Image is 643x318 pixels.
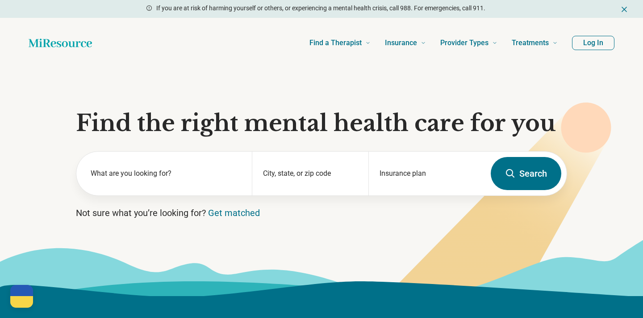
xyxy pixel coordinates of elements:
[156,4,485,13] p: If you are at risk of harming yourself or others, or experiencing a mental health crisis, call 98...
[309,37,362,49] span: Find a Therapist
[512,25,558,61] a: Treatments
[440,37,489,49] span: Provider Types
[440,25,497,61] a: Provider Types
[512,37,549,49] span: Treatments
[91,168,241,179] label: What are you looking for?
[29,34,92,52] a: Home page
[620,4,629,14] button: Dismiss
[76,207,567,219] p: Not sure what you’re looking for?
[491,157,561,190] button: Search
[572,36,614,50] button: Log In
[309,25,371,61] a: Find a Therapist
[208,208,260,218] a: Get matched
[385,37,417,49] span: Insurance
[76,110,567,137] h1: Find the right mental health care for you
[385,25,426,61] a: Insurance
